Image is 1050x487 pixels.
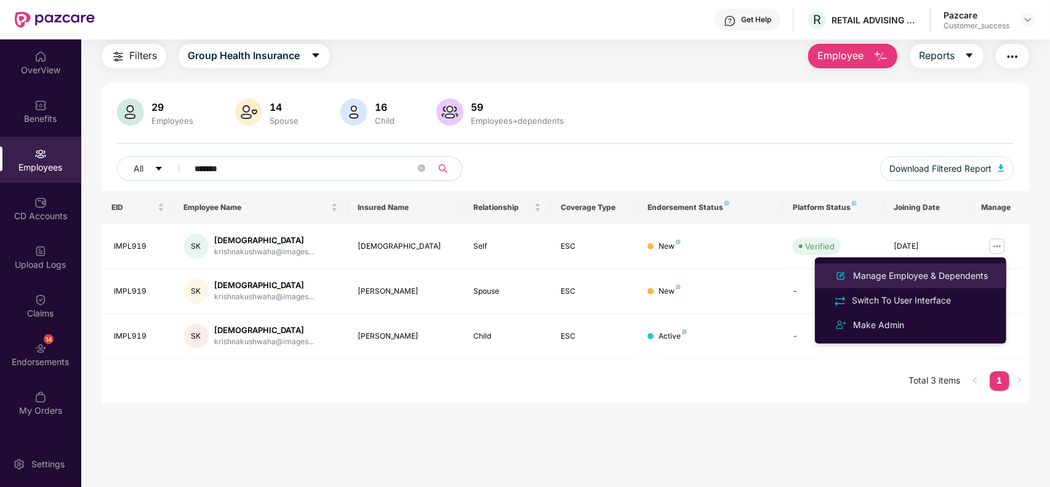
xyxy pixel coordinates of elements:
button: Download Filtered Report [880,156,1014,181]
div: [DEMOGRAPHIC_DATA] [215,235,315,246]
img: svg+xml;base64,PHN2ZyB4bWxucz0iaHR0cDovL3d3dy53My5vcmcvMjAwMC9zdmciIHdpZHRoPSI4IiBoZWlnaHQ9IjgiIH... [676,284,681,289]
div: Get Help [741,15,771,25]
div: [PERSON_NAME] [358,286,454,297]
div: Pazcare [944,9,1009,21]
div: SK [184,324,209,348]
li: Previous Page [965,371,985,391]
div: ESC [561,241,628,252]
button: Filters [102,44,166,68]
img: svg+xml;base64,PHN2ZyB4bWxucz0iaHR0cDovL3d3dy53My5vcmcvMjAwMC9zdmciIHdpZHRoPSIyNCIgaGVpZ2h0PSIyNC... [1005,49,1020,64]
div: Customer_success [944,21,1009,31]
button: Reportscaret-down [910,44,984,68]
span: Reports [919,48,955,63]
div: SK [184,279,209,304]
th: Manage [971,191,1029,224]
div: 14 [44,334,54,344]
img: svg+xml;base64,PHN2ZyB4bWxucz0iaHR0cDovL3d3dy53My5vcmcvMjAwMC9zdmciIHdpZHRoPSIyNCIgaGVpZ2h0PSIyNC... [833,294,847,308]
th: Joining Date [884,191,971,224]
button: search [431,156,462,181]
button: Employee [808,44,897,68]
span: Group Health Insurance [188,48,300,63]
div: 14 [267,101,301,113]
th: Coverage Type [551,191,638,224]
div: New [659,241,681,252]
img: svg+xml;base64,PHN2ZyB4bWxucz0iaHR0cDovL3d3dy53My5vcmcvMjAwMC9zdmciIHhtbG5zOnhsaW5rPSJodHRwOi8vd3... [340,99,367,126]
div: Active [659,331,687,342]
div: SK [184,234,209,259]
div: Employees+dependents [468,116,566,126]
span: close-circle [418,164,425,172]
div: Child [474,331,541,342]
img: svg+xml;base64,PHN2ZyB4bWxucz0iaHR0cDovL3d3dy53My5vcmcvMjAwMC9zdmciIHdpZHRoPSIyNCIgaGVpZ2h0PSIyNC... [833,318,848,332]
div: Spouse [474,286,541,297]
img: svg+xml;base64,PHN2ZyB4bWxucz0iaHR0cDovL3d3dy53My5vcmcvMjAwMC9zdmciIHhtbG5zOnhsaW5rPSJodHRwOi8vd3... [436,99,463,126]
img: svg+xml;base64,PHN2ZyBpZD0iRHJvcGRvd24tMzJ4MzIiIHhtbG5zPSJodHRwOi8vd3d3LnczLm9yZy8yMDAwL3N2ZyIgd2... [1023,15,1033,25]
li: 1 [990,371,1009,391]
img: svg+xml;base64,PHN2ZyBpZD0iQ2xhaW0iIHhtbG5zPSJodHRwOi8vd3d3LnczLm9yZy8yMDAwL3N2ZyIgd2lkdGg9IjIwIi... [34,294,47,306]
img: svg+xml;base64,PHN2ZyB4bWxucz0iaHR0cDovL3d3dy53My5vcmcvMjAwMC9zdmciIHdpZHRoPSIyNCIgaGVpZ2h0PSIyNC... [111,49,126,64]
button: Allcaret-down [117,156,192,181]
div: Employees [149,116,196,126]
div: [DEMOGRAPHIC_DATA] [215,280,315,291]
img: svg+xml;base64,PHN2ZyBpZD0iVXBsb2FkX0xvZ3MiIGRhdGEtbmFtZT0iVXBsb2FkIExvZ3MiIHhtbG5zPSJodHRwOi8vd3... [34,245,47,257]
img: svg+xml;base64,PHN2ZyBpZD0iRW1wbG95ZWVzIiB4bWxucz0iaHR0cDovL3d3dy53My5vcmcvMjAwMC9zdmciIHdpZHRoPS... [34,148,47,160]
span: Filters [129,48,157,63]
div: ESC [561,331,628,342]
div: Switch To User Interface [849,294,953,307]
img: svg+xml;base64,PHN2ZyB4bWxucz0iaHR0cDovL3d3dy53My5vcmcvMjAwMC9zdmciIHhtbG5zOnhsaW5rPSJodHRwOi8vd3... [873,49,888,64]
div: Platform Status [793,203,875,212]
div: IMPL919 [114,241,164,252]
div: RETAIL ADVISING SERVICES LLP [832,14,918,26]
span: caret-down [964,50,974,62]
button: left [965,371,985,391]
div: 59 [468,101,566,113]
img: svg+xml;base64,PHN2ZyB4bWxucz0iaHR0cDovL3d3dy53My5vcmcvMjAwMC9zdmciIHhtbG5zOnhsaW5rPSJodHRwOi8vd3... [235,99,262,126]
img: svg+xml;base64,PHN2ZyBpZD0iQmVuZWZpdHMiIHhtbG5zPSJodHRwOi8vd3d3LnczLm9yZy8yMDAwL3N2ZyIgd2lkdGg9Ij... [34,99,47,111]
span: close-circle [418,163,425,175]
td: - [783,314,884,359]
img: svg+xml;base64,PHN2ZyBpZD0iSGVscC0zMngzMiIgeG1sbnM9Imh0dHA6Ly93d3cudzMub3JnLzIwMDAvc3ZnIiB3aWR0aD... [724,15,736,27]
li: Total 3 items [908,371,960,391]
img: manageButton [987,236,1007,256]
span: R [813,12,821,27]
button: right [1009,371,1029,391]
span: left [971,377,979,384]
div: Settings [28,458,68,470]
span: Employee Name [184,203,329,212]
div: krishnakushwaha@images... [215,336,315,348]
div: [DATE] [894,241,961,252]
div: 29 [149,101,196,113]
div: krishnakushwaha@images... [215,246,315,258]
div: Child [372,116,397,126]
div: 16 [372,101,397,113]
th: Relationship [464,191,551,224]
img: svg+xml;base64,PHN2ZyB4bWxucz0iaHR0cDovL3d3dy53My5vcmcvMjAwMC9zdmciIHdpZHRoPSI4IiBoZWlnaHQ9IjgiIH... [676,239,681,244]
th: Employee Name [174,191,348,224]
div: Endorsement Status [647,203,773,212]
td: - [783,269,884,314]
div: Verified [805,240,835,252]
img: svg+xml;base64,PHN2ZyBpZD0iSG9tZSIgeG1sbnM9Imh0dHA6Ly93d3cudzMub3JnLzIwMDAvc3ZnIiB3aWR0aD0iMjAiIG... [34,50,47,63]
img: svg+xml;base64,PHN2ZyBpZD0iTXlfT3JkZXJzIiBkYXRhLW5hbWU9Ik15IE9yZGVycyIgeG1sbnM9Imh0dHA6Ly93d3cudz... [34,391,47,403]
div: Make Admin [851,318,907,332]
span: EID [111,203,155,212]
span: Download Filtered Report [890,162,992,175]
th: EID [102,191,174,224]
div: ESC [561,286,628,297]
div: New [659,286,681,297]
div: Spouse [267,116,301,126]
div: Self [474,241,541,252]
span: caret-down [154,164,163,174]
img: svg+xml;base64,PHN2ZyBpZD0iQ0RfQWNjb3VudHMiIGRhdGEtbmFtZT0iQ0QgQWNjb3VudHMiIHhtbG5zPSJodHRwOi8vd3... [34,196,47,209]
img: New Pazcare Logo [15,12,95,28]
img: svg+xml;base64,PHN2ZyB4bWxucz0iaHR0cDovL3d3dy53My5vcmcvMjAwMC9zdmciIHdpZHRoPSI4IiBoZWlnaHQ9IjgiIH... [724,201,729,206]
div: [DEMOGRAPHIC_DATA] [215,324,315,336]
img: svg+xml;base64,PHN2ZyB4bWxucz0iaHR0cDovL3d3dy53My5vcmcvMjAwMC9zdmciIHhtbG5zOnhsaW5rPSJodHRwOi8vd3... [117,99,144,126]
div: IMPL919 [114,286,164,297]
div: Manage Employee & Dependents [851,269,990,283]
th: Insured Name [348,191,463,224]
li: Next Page [1009,371,1029,391]
div: [PERSON_NAME] [358,331,454,342]
div: IMPL919 [114,331,164,342]
img: svg+xml;base64,PHN2ZyBpZD0iRW5kb3JzZW1lbnRzIiB4bWxucz0iaHR0cDovL3d3dy53My5vcmcvMjAwMC9zdmciIHdpZH... [34,342,47,355]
